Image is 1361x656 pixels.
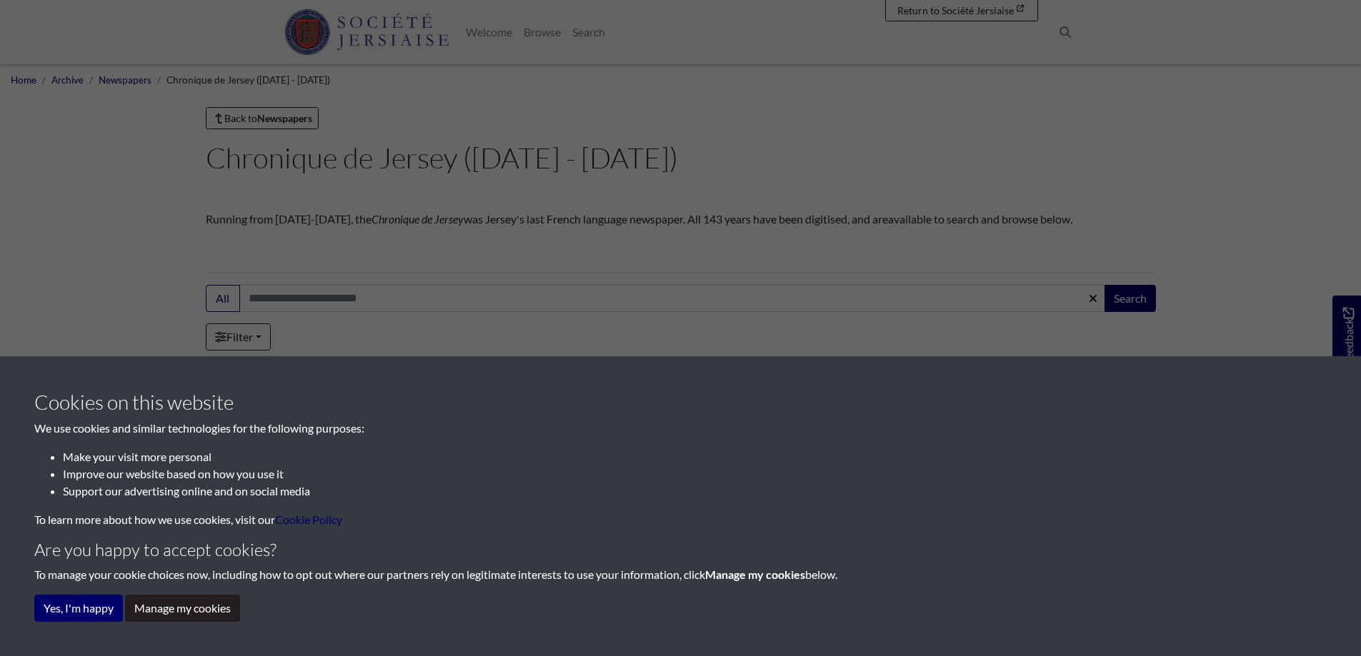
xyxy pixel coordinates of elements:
p: To learn more about how we use cookies, visit our [34,511,1327,528]
li: Support our advertising online and on social media [63,483,1327,500]
h4: Are you happy to accept cookies? [34,540,1327,560]
button: Manage my cookies [125,595,240,622]
li: Improve our website based on how you use it [63,465,1327,483]
strong: Manage my cookies [705,567,805,581]
a: learn more about cookies [275,513,342,526]
button: Yes, I'm happy [34,595,123,622]
li: Make your visit more personal [63,448,1327,465]
p: We use cookies and similar technologies for the following purposes: [34,420,1327,437]
p: To manage your cookie choices now, including how to opt out where our partners rely on legitimate... [34,566,1327,583]
h3: Cookies on this website [34,390,1327,415]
